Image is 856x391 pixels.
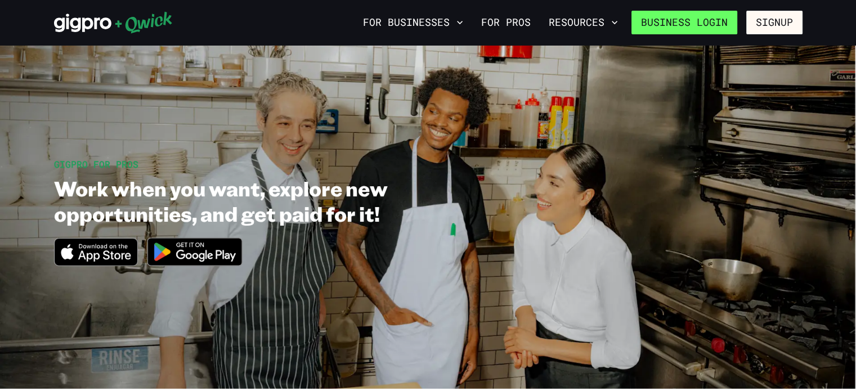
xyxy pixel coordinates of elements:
[746,11,803,34] button: Signup
[54,257,138,268] a: Download on the App Store
[54,176,503,226] h1: Work when you want, explore new opportunities, and get paid for it!
[54,158,138,170] span: GIGPRO FOR PROS
[358,13,468,32] button: For Businesses
[631,11,737,34] a: Business Login
[477,13,535,32] a: For Pros
[140,231,249,273] img: Get it on Google Play
[544,13,622,32] button: Resources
